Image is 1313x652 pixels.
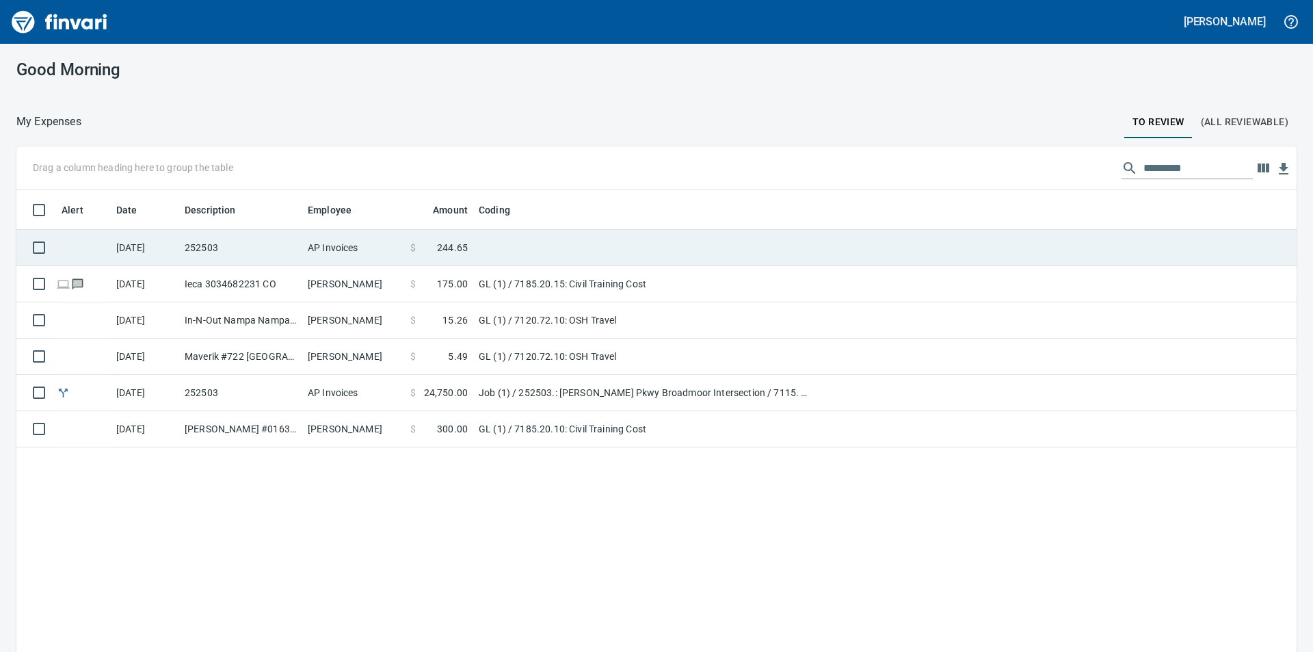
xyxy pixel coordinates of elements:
td: GL (1) / 7120.72.10: OSH Travel [473,302,815,339]
span: Employee [308,202,369,218]
span: 244.65 [437,241,468,255]
span: $ [410,277,416,291]
td: GL (1) / 7185.20.10: Civil Training Cost [473,411,815,447]
span: $ [410,422,416,436]
td: GL (1) / 7120.72.10: OSH Travel [473,339,815,375]
h3: Good Morning [16,60,421,79]
span: Online transaction [56,279,70,288]
td: AP Invoices [302,375,405,411]
span: Amount [415,202,468,218]
img: Finvari [8,5,111,38]
td: Job (1) / 252503.: [PERSON_NAME] Pkwy Broadmoor Intersection / 7115. 01.: Concrete Traffic Curb /... [473,375,815,411]
p: Drag a column heading here to group the table [33,161,233,174]
td: [DATE] [111,339,179,375]
td: Maverik #722 [GEOGRAPHIC_DATA] OR [179,339,302,375]
td: 252503 [179,230,302,266]
td: Ieca 3034682231 CO [179,266,302,302]
span: Description [185,202,236,218]
span: Alert [62,202,101,218]
span: Split transaction [56,388,70,397]
button: [PERSON_NAME] [1180,11,1269,32]
span: $ [410,386,416,400]
span: Date [116,202,137,218]
span: Amount [433,202,468,218]
td: [PERSON_NAME] [302,302,405,339]
span: Coding [479,202,510,218]
span: 175.00 [437,277,468,291]
button: Download Table [1273,159,1294,179]
td: [PERSON_NAME] #0163 [GEOGRAPHIC_DATA] WA [179,411,302,447]
span: Has messages [70,279,85,288]
td: [DATE] [111,375,179,411]
td: [PERSON_NAME] [302,266,405,302]
span: 24,750.00 [424,386,468,400]
span: Description [185,202,254,218]
span: $ [410,350,416,363]
span: To Review [1132,114,1184,131]
nav: breadcrumb [16,114,81,130]
td: GL (1) / 7185.20.15: Civil Training Cost [473,266,815,302]
td: [PERSON_NAME] [302,411,405,447]
td: [DATE] [111,411,179,447]
button: Choose columns to display [1253,158,1273,179]
span: Coding [479,202,528,218]
span: $ [410,241,416,255]
span: (All Reviewable) [1201,114,1288,131]
td: [DATE] [111,266,179,302]
span: Alert [62,202,83,218]
td: [DATE] [111,230,179,266]
h5: [PERSON_NAME] [1184,14,1266,29]
span: $ [410,313,416,327]
span: Employee [308,202,352,218]
td: In-N-Out Nampa Nampa ID [179,302,302,339]
td: 252503 [179,375,302,411]
td: AP Invoices [302,230,405,266]
p: My Expenses [16,114,81,130]
span: 300.00 [437,422,468,436]
td: [PERSON_NAME] [302,339,405,375]
span: Date [116,202,155,218]
span: 15.26 [442,313,468,327]
td: [DATE] [111,302,179,339]
span: 5.49 [448,350,468,363]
